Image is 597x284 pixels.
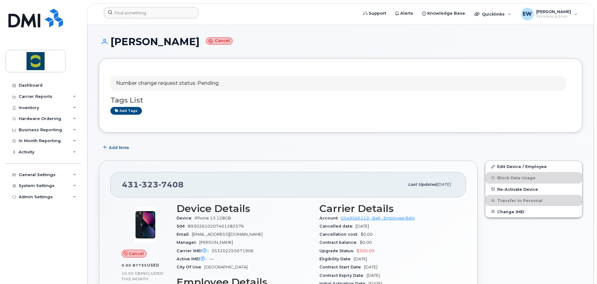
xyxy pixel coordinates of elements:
[485,184,582,195] button: Re-Activate Device
[109,145,129,151] span: Add Note
[360,240,372,245] span: $0.00
[206,37,233,45] small: Cancel
[204,265,248,269] span: [GEOGRAPHIC_DATA]
[319,240,360,245] span: Contract balance
[319,257,354,261] span: Eligibility Date
[177,265,204,269] span: City Of Use
[361,232,373,237] span: $0.00
[319,232,361,237] span: Cancellation cost
[356,224,369,229] span: [DATE]
[177,224,188,229] span: SIM
[99,36,582,47] h1: [PERSON_NAME]
[192,232,263,237] span: [EMAIL_ADDRESS][DOMAIN_NAME]
[188,224,244,229] span: 89302610207401282576
[437,182,451,187] span: [DATE]
[211,248,254,253] span: 353202255671906
[319,248,357,253] span: Upgrade Status
[122,263,147,267] span: 0.00 Bytes
[116,80,219,87] p: Number change request status: Pending
[485,206,582,217] button: Change IMEI
[122,271,164,281] span: included this month
[177,216,195,220] span: Device
[177,240,199,245] span: Manager
[341,216,415,220] a: 0549566119 - Bell - Employee BAN
[319,216,341,220] span: Account
[139,180,158,189] span: 323
[364,265,377,269] span: [DATE]
[485,195,582,206] button: Transfer to Personal
[357,248,374,253] span: $300.09
[199,240,233,245] span: [PERSON_NAME]
[122,180,184,189] span: 431
[177,248,211,253] span: Carrier IMEI
[127,206,164,243] img: image20231002-3703462-1ig824h.jpeg
[99,142,134,153] button: Add Note
[485,172,582,183] button: Block Data Usage
[177,203,312,214] h3: Device Details
[177,257,210,261] span: Active IMEI
[147,263,159,267] span: used
[485,161,582,172] a: Edit Device / Employee
[177,232,192,237] span: Email
[319,203,455,214] h3: Carrier Details
[210,257,214,261] span: —
[319,224,356,229] span: Cancelled date
[122,271,141,276] span: 10.00 GB
[110,96,571,104] h3: Tags List
[354,257,367,261] span: [DATE]
[408,182,437,187] span: Last updated
[195,216,231,220] span: iPhone 13 128GB
[129,251,144,257] span: Cancel
[319,273,366,278] span: Contract Expiry Date
[497,187,538,191] span: Re-Activate Device
[366,273,380,278] span: [DATE]
[319,265,364,269] span: Contract Start Date
[110,107,142,115] a: Add tags
[158,180,184,189] span: 7408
